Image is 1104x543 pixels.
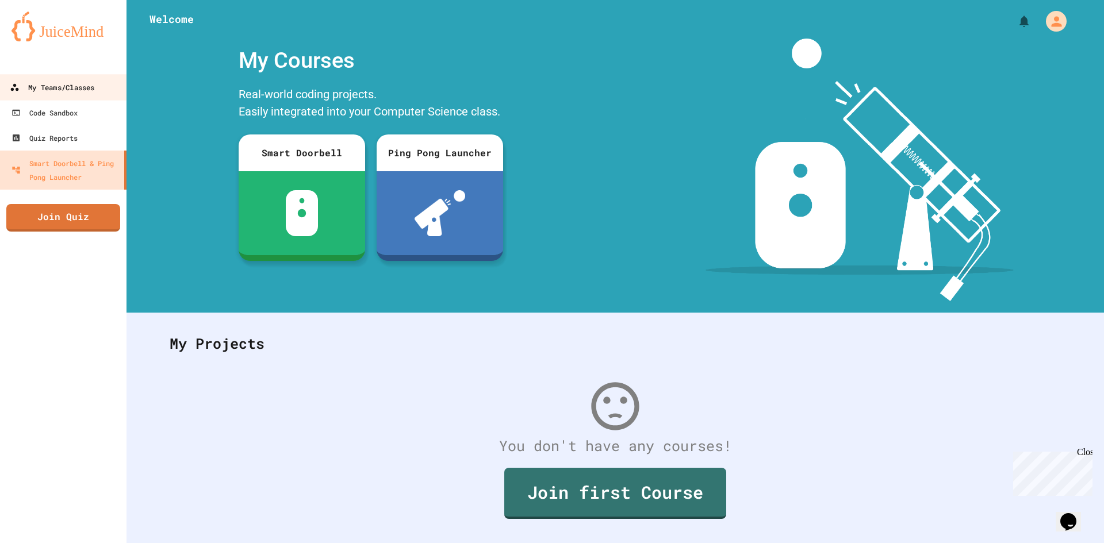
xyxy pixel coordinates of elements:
img: ppl-with-ball.png [415,190,466,236]
iframe: chat widget [1009,447,1092,496]
img: banner-image-my-projects.png [706,38,1014,301]
img: logo-orange.svg [11,11,115,41]
div: Chat with us now!Close [5,5,79,73]
div: My Notifications [996,11,1034,31]
div: Code Sandbox [11,106,78,120]
div: Ping Pong Launcher [377,134,503,171]
a: Join first Course [504,468,726,519]
div: My Teams/Classes [10,80,94,95]
div: My Courses [233,38,509,83]
a: Join Quiz [6,204,120,232]
div: Real-world coding projects. Easily integrated into your Computer Science class. [233,83,509,126]
div: Quiz Reports [11,131,78,145]
div: You don't have any courses! [158,435,1072,457]
div: Smart Doorbell [239,134,365,171]
iframe: chat widget [1056,497,1092,532]
div: My Account [1034,8,1069,34]
img: sdb-white.svg [286,190,319,236]
div: Smart Doorbell & Ping Pong Launcher [11,156,120,184]
div: My Projects [158,321,1072,366]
